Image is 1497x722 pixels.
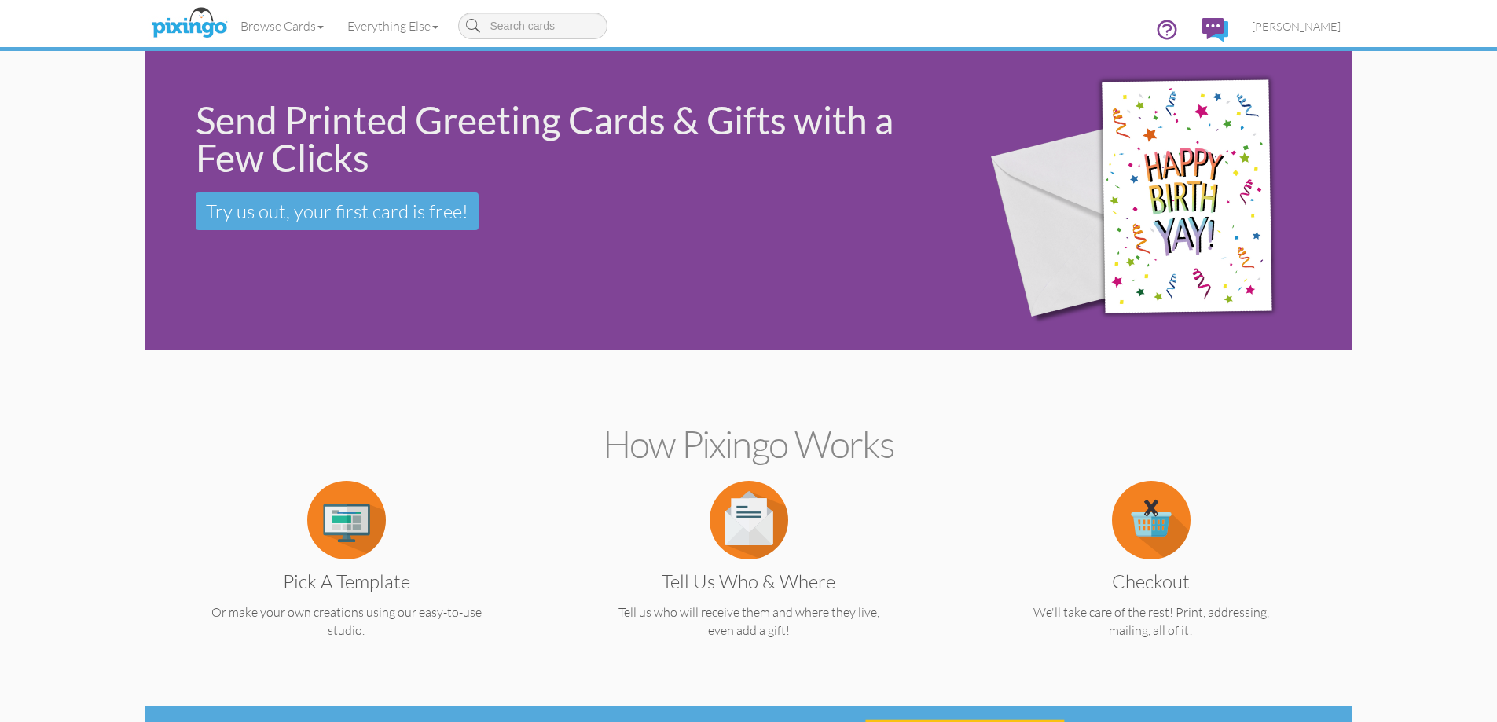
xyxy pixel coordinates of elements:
a: Pick a Template Or make your own creations using our easy-to-use studio. [176,511,517,640]
img: pixingo logo [148,4,231,43]
img: item.alt [1112,481,1191,559]
a: Checkout We'll take care of the rest! Print, addressing, mailing, all of it! [981,511,1322,640]
p: Tell us who will receive them and where they live, even add a gift! [578,603,919,640]
a: [PERSON_NAME] [1240,6,1352,46]
h2: How Pixingo works [173,423,1325,465]
img: item.alt [710,481,788,559]
img: 942c5090-71ba-4bfc-9a92-ca782dcda692.png [963,29,1342,372]
p: We'll take care of the rest! Print, addressing, mailing, all of it! [981,603,1322,640]
img: comments.svg [1202,18,1228,42]
p: Or make your own creations using our easy-to-use studio. [176,603,517,640]
a: Browse Cards [229,6,336,46]
a: Tell us Who & Where Tell us who will receive them and where they live, even add a gift! [578,511,919,640]
span: [PERSON_NAME] [1252,20,1341,33]
h3: Pick a Template [188,571,505,592]
img: item.alt [307,481,386,559]
a: Everything Else [336,6,450,46]
input: Search cards [458,13,607,39]
h3: Checkout [992,571,1310,592]
div: Send Printed Greeting Cards & Gifts with a Few Clicks [196,101,937,177]
a: Try us out, your first card is free! [196,192,479,230]
iframe: Chat [1496,721,1497,722]
span: Try us out, your first card is free! [206,200,468,223]
h3: Tell us Who & Where [590,571,908,592]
